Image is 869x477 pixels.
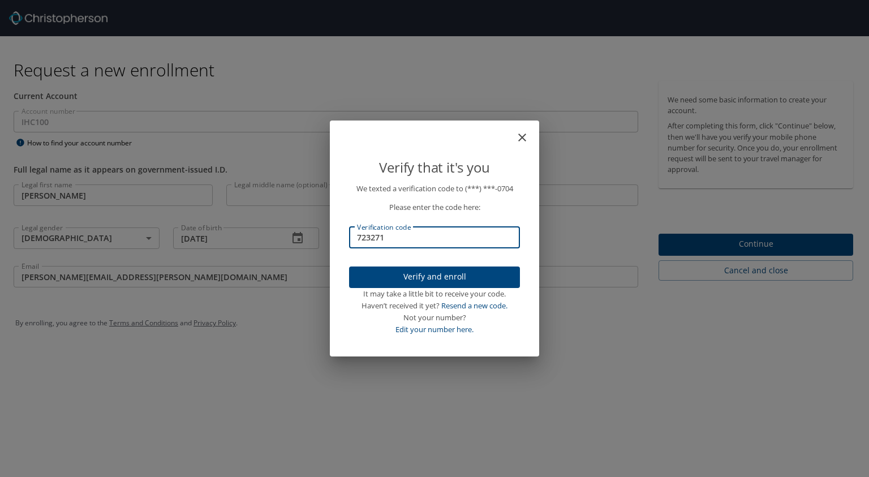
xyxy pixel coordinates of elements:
div: Haven’t received it yet? [349,300,520,312]
p: We texted a verification code to (***) ***- 0704 [349,183,520,195]
div: It may take a little bit to receive your code. [349,288,520,300]
span: Verify and enroll [358,270,511,284]
p: Verify that it's you [349,157,520,178]
button: Verify and enroll [349,267,520,289]
p: Please enter the code here: [349,201,520,213]
a: Edit your number here. [395,324,474,334]
div: Not your number? [349,312,520,324]
button: close [521,125,535,139]
a: Resend a new code. [441,300,507,311]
